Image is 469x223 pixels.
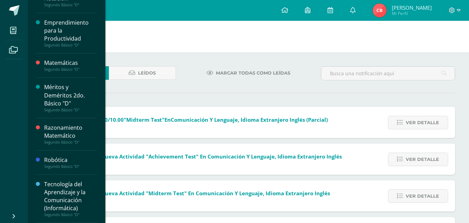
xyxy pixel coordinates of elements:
[44,83,97,107] div: Méritos y Deméritos 2do. Básico "D"
[71,160,342,166] span: [DATE]
[44,156,97,169] a: RobóticaSegundo Básico "D"
[44,108,97,112] div: Segundo Básico "D"
[392,10,432,16] span: Mi Perfil
[44,156,97,164] div: Robótica
[198,66,299,80] a: Marcar todas como leídas
[392,4,432,11] span: [PERSON_NAME]
[97,116,124,123] span: 7.00/10.00
[406,190,439,203] span: Ver detalle
[44,67,97,72] div: Segundo Básico "D"
[44,180,97,217] a: Tecnología del Aprendizaje y la Comunicación (Informática)Segundo Básico "D"
[124,116,164,123] span: "Midterm test"
[44,164,97,169] div: Segundo Básico "D"
[109,66,176,80] a: Leídos
[71,197,330,203] span: [DATE]
[44,19,97,43] div: Emprendimiento para la Productividad
[71,190,330,197] span: Tienes una nueva actividad "Midterm test" En Comunicación y Lenguaje, Idioma Extranjero Inglés
[44,59,97,67] div: Matemáticas
[171,116,328,123] span: Comunicación y Lenguaje, Idioma Extranjero Inglés (Parcial)
[373,3,387,17] img: 1ec1b941aefef00596a2ebc9ebadf11b.png
[44,83,97,112] a: Méritos y Deméritos 2do. Básico "D"Segundo Básico "D"
[71,116,328,123] span: Obtuviste en
[44,180,97,212] div: Tecnología del Aprendizaje y la Comunicación (Informática)
[71,123,328,129] span: [DATE]
[44,124,97,140] div: Razonamiento Matemático
[138,67,156,79] span: Leídos
[44,140,97,145] div: Segundo Básico "D"
[44,19,97,48] a: Emprendimiento para la ProductividadSegundo Básico "D"
[44,59,97,72] a: MatemáticasSegundo Básico "D"
[216,67,290,79] span: Marcar todas como leídas
[44,124,97,145] a: Razonamiento MatemáticoSegundo Básico "D"
[44,2,97,7] div: Segundo Básico "D"
[44,212,97,217] div: Segundo Básico "D"
[44,43,97,48] div: Segundo Básico "D"
[71,153,342,160] span: Tienes una nueva actividad "Achievement test" En Comunicación y Lenguaje, Idioma Extranjero Inglés
[321,67,455,80] input: Busca una notificación aquí
[406,116,439,129] span: Ver detalle
[406,153,439,166] span: Ver detalle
